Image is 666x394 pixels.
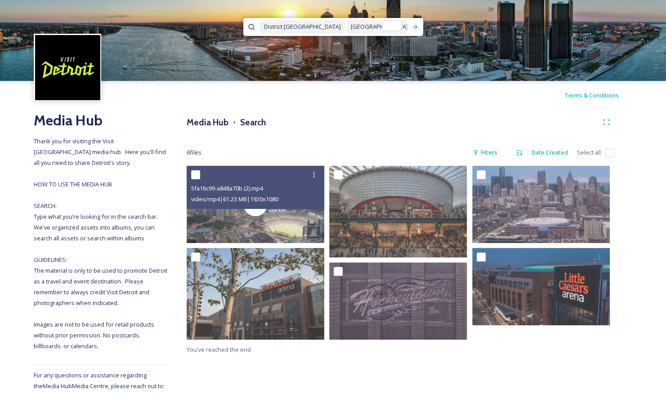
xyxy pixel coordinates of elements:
img: Photo_Credit_Rob_Kohn_-_The_District_Detroit__1_.jpeg [329,166,467,257]
span: You've reached the end [187,345,251,354]
h3: Media Hub [187,116,228,129]
span: Terms & Conditions [564,91,619,99]
span: 5fa16c99-a848a70b (2).mp4 [191,184,263,192]
span: 6 file s [187,148,201,157]
div: Filters [468,144,502,161]
span: District [GEOGRAPHIC_DATA] [259,20,345,33]
span: For any questions or assistance regarding the Media Hub Media Centre, please reach out to: [34,371,165,390]
img: Photo_Credit_Rob_Kohn_-_The_District_Detroit__4_.jpeg [187,248,324,340]
span: [GEOGRAPHIC_DATA] [346,20,412,33]
img: Photo_Credit_Rob_Kohn_-_The_District_Detroit__16_.jpeg [472,248,610,325]
h3: Search [240,116,266,129]
a: Terms & Conditions [564,90,632,101]
img: Photo_Credit_Rob_Kohn_-_The_District_Detroit__19_.jpeg [472,166,610,243]
h2: Media Hub [34,110,169,131]
span: Thank you for visiting the Visit [GEOGRAPHIC_DATA] media hub. Here you'll find all you need to sh... [34,137,169,350]
img: VISIT%20DETROIT%20LOGO%20-%20BLACK%20BACKGROUND.png [35,35,100,100]
span: Select all [577,148,601,157]
img: Photo_Credit_Rob_Kohn_-_The_District_Detroit__22_.jpeg [329,262,467,340]
span: video/mp4 | 61.23 MB | 1920 x 1080 [191,195,278,203]
div: Date Created [527,144,572,161]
